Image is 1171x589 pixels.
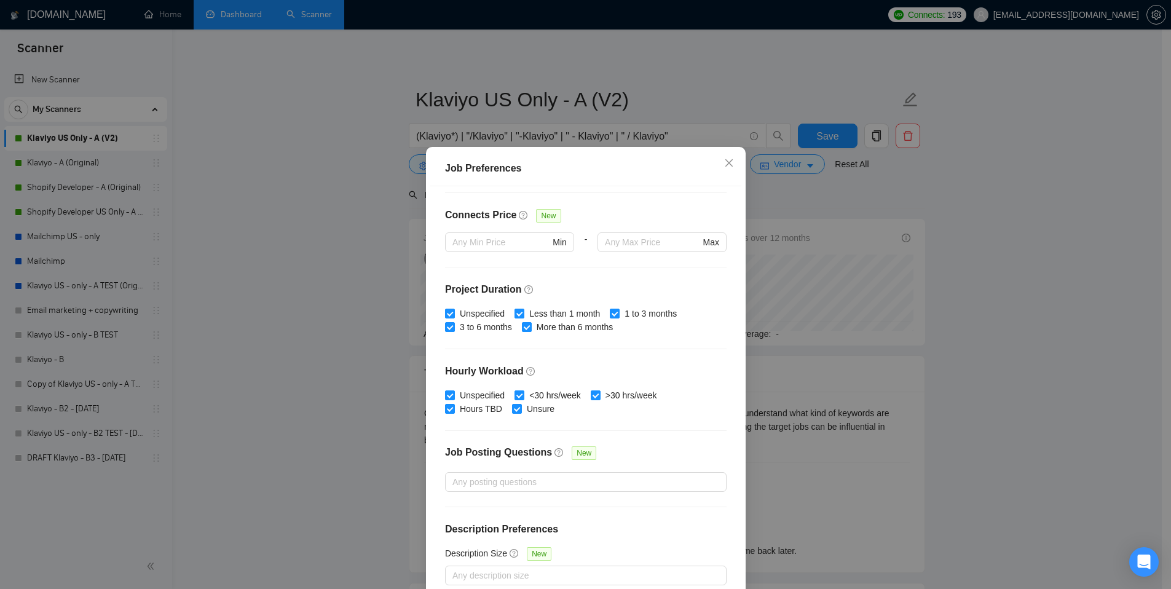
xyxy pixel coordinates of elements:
span: close [724,158,734,168]
span: question-circle [524,285,534,294]
h5: Description Size [445,547,507,560]
span: 3 to 6 months [455,320,517,334]
span: 1 to 3 months [620,307,682,320]
span: >30 hrs/week [600,389,661,402]
span: question-circle [510,548,519,558]
button: Close [712,147,746,180]
div: Open Intercom Messenger [1129,547,1159,577]
span: Max [703,235,719,249]
span: More than 6 months [531,320,618,334]
h4: Project Duration [445,282,727,297]
h4: Description Preferences [445,522,727,537]
input: Any Min Price [452,235,550,249]
span: Hours TBD [455,402,507,416]
h4: Hourly Workload [445,364,727,379]
div: Job Preferences [445,161,727,176]
span: question-circle [519,210,529,220]
h4: Connects Price [445,208,516,223]
span: Unspecified [455,307,510,320]
span: Less than 1 month [524,307,605,320]
span: New [527,547,551,561]
div: - [574,232,597,267]
span: Unsure [521,402,559,416]
span: Min [553,235,567,249]
span: Unspecified [455,389,510,402]
span: New [536,209,561,223]
input: Any Max Price [605,235,700,249]
h4: Job Posting Questions [445,445,552,460]
span: question-circle [526,366,536,376]
span: <30 hrs/week [524,389,586,402]
span: New [572,446,596,460]
span: question-circle [554,448,564,457]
